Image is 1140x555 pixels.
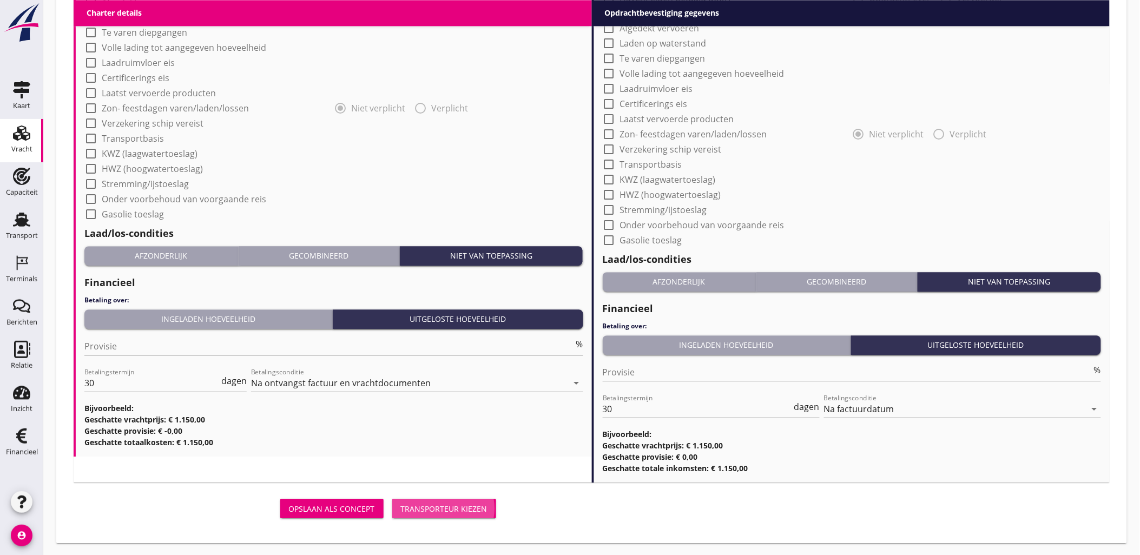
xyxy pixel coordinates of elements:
div: Gecombineerd [243,250,395,261]
label: Certificerings eis [620,98,688,109]
div: Na factuurdatum [824,404,894,414]
div: Niet van toepassing [922,276,1097,287]
button: Opslaan als concept [280,499,384,518]
h2: Laad/los-condities [603,252,1102,267]
h2: Laad/los-condities [84,226,583,241]
button: Gecombineerd [756,272,918,292]
h2: Financieel [603,301,1102,316]
button: Transporteur kiezen [392,499,496,518]
label: Brandstofkosten betaald door: [620,8,746,18]
div: Relatie [11,362,32,369]
i: arrow_drop_down [1088,402,1101,415]
h3: Bijvoorbeeld: [603,428,1102,440]
div: Na ontvangst factuur en vrachtdocumenten [251,378,431,388]
label: Zon- feestdagen varen/laden/lossen [620,129,767,140]
div: Kaart [13,102,30,109]
h3: Geschatte provisie: € -0,00 [84,425,583,437]
div: dagen [792,402,820,411]
button: Ingeladen hoeveelheid [603,335,851,355]
label: KWZ (laagwatertoeslag) [102,148,197,159]
label: Onder voorbehoud van voorgaande reis [102,194,266,204]
label: Te varen diepgangen [620,53,706,64]
button: Afzonderlijk [603,272,757,292]
h3: Geschatte totale inkomsten: € 1.150,00 [603,463,1102,474]
label: Afgedekt vervoeren [620,23,700,34]
h4: Betaling over: [603,321,1102,331]
div: dagen [219,376,247,385]
div: Uitgeloste hoeveelheid [337,313,578,325]
h4: Betaling over: [84,295,583,305]
div: Ingeladen hoeveelheid [89,313,328,325]
label: Laden op waterstand [620,38,707,49]
div: Vracht [11,146,32,153]
label: Laadruimvloer eis [620,83,693,94]
div: Opslaan als concept [289,503,375,514]
h3: Geschatte vrachtprijs: € 1.150,00 [84,414,583,425]
button: Uitgeloste hoeveelheid [333,309,583,329]
label: Gasolie toeslag [620,235,682,246]
h3: Geschatte provisie: € 0,00 [603,451,1102,463]
button: Uitgeloste hoeveelheid [851,335,1101,355]
div: Financieel [6,448,38,455]
label: Laatst vervoerde producten [102,88,216,98]
h3: Geschatte totaalkosten: € 1.150,00 [84,437,583,448]
label: Transportbasis [620,159,682,170]
input: Betalingstermijn [603,400,792,418]
label: Stremming/ijstoeslag [620,204,707,215]
button: Ingeladen hoeveelheid [84,309,333,329]
div: Inzicht [11,405,32,412]
label: Laadruimvloer eis [102,57,175,68]
div: Capaciteit [6,189,38,196]
label: Gasolie toeslag [102,209,164,220]
div: Ingeladen hoeveelheid [607,339,846,351]
i: arrow_drop_down [570,376,583,389]
input: Provisie [603,364,1092,381]
h3: Geschatte vrachtprijs: € 1.150,00 [603,440,1102,451]
div: Terminals [6,275,37,282]
label: Volle lading tot aangegeven hoeveelheid [620,68,785,79]
div: % [1092,366,1101,374]
input: Betalingstermijn [84,374,219,392]
div: Gecombineerd [761,276,913,287]
label: Te varen diepgangen [102,27,187,38]
div: Transporteur kiezen [401,503,487,514]
button: Gecombineerd [239,246,400,266]
label: Stremming/ijstoeslag [102,179,189,189]
div: % [574,340,583,348]
i: account_circle [11,525,32,546]
div: Afzonderlijk [607,276,752,287]
div: Uitgeloste hoeveelheid [855,339,1097,351]
h3: Bijvoorbeeld: [84,402,583,414]
label: Volle lading tot aangegeven hoeveelheid [102,42,266,53]
label: Laatst vervoerde producten [620,114,734,124]
label: HWZ (hoogwatertoeslag) [620,189,721,200]
label: KWZ (laagwatertoeslag) [620,174,716,185]
img: logo-small.a267ee39.svg [2,3,41,43]
label: HWZ (hoogwatertoeslag) [102,163,203,174]
label: Verzekering schip vereist [620,144,722,155]
div: Afzonderlijk [89,250,234,261]
label: Transportbasis [102,133,164,144]
label: Certificerings eis [102,72,169,83]
button: Niet van toepassing [918,272,1101,292]
div: Berichten [6,319,37,326]
div: Transport [6,232,38,239]
div: Niet van toepassing [404,250,579,261]
label: Verzekering schip vereist [102,118,203,129]
label: Zon- feestdagen varen/laden/lossen [102,103,249,114]
button: Niet van toepassing [400,246,583,266]
button: Afzonderlijk [84,246,239,266]
label: Onder voorbehoud van voorgaande reis [620,220,785,230]
label: Laden op waterstand [102,12,188,23]
h2: Financieel [84,275,583,290]
input: Provisie [84,338,574,355]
